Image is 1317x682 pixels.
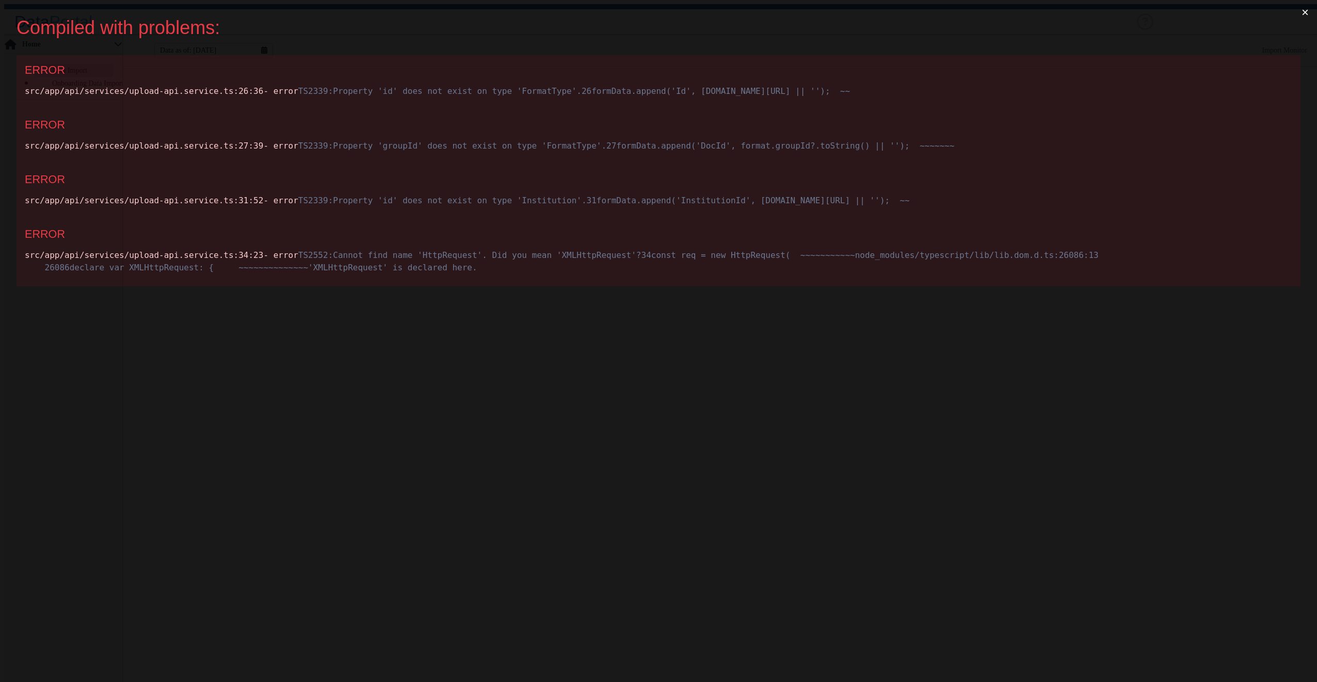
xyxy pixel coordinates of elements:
span: TS2339: [298,141,955,151]
span: :34 [234,250,249,260]
span: Property 'id' does not exist on type 'FormatType'. formData.append('Id', [DOMAIN_NAME][URL] || ''... [333,86,850,96]
div: src/app/api/services/upload-api.service.ts :36 [25,85,1292,98]
span: 31 [587,196,597,205]
span: 34 [641,250,651,260]
span: TS2339: [298,196,910,205]
div: ERROR [25,118,1292,132]
span: declare var XMLHttpRequest: { ~~~~~~~~~~~~~~ [25,263,308,272]
span: :31 [234,196,249,205]
div: ERROR [25,63,1292,77]
span: - error [263,250,298,260]
div: Compiled with problems: [17,17,1284,39]
span: 27 [606,141,616,151]
span: TS2552: node_modules/typescript/lib/lib.dom.d.ts :13 'XMLHttpRequest' is declared here. [25,250,1099,272]
span: :26 [234,86,249,96]
span: Cannot find name 'HttpRequest'. Did you mean 'XMLHttpRequest'? const req = new HttpRequest( ~~~~~... [333,250,855,260]
span: - error [263,86,298,96]
div: src/app/api/services/upload-api.service.ts :39 [25,140,1292,152]
span: Property 'groupId' does not exist on type 'FormatType'. formData.append('DocId', format.groupId?.... [333,141,954,151]
span: TS2339: [298,86,850,96]
span: :26086 [1054,250,1084,260]
div: src/app/api/services/upload-api.service.ts :23 [25,249,1292,274]
div: ERROR [25,228,1292,241]
span: - error [263,141,298,151]
span: - error [263,196,298,205]
span: 26 [582,86,591,96]
span: Property 'id' does not exist on type 'Institution'. formData.append('InstitutionId', [DOMAIN_NAME... [333,196,909,205]
span: 26086 [45,263,70,272]
span: :27 [234,141,249,151]
div: ERROR [25,173,1292,186]
div: src/app/api/services/upload-api.service.ts :52 [25,194,1292,207]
